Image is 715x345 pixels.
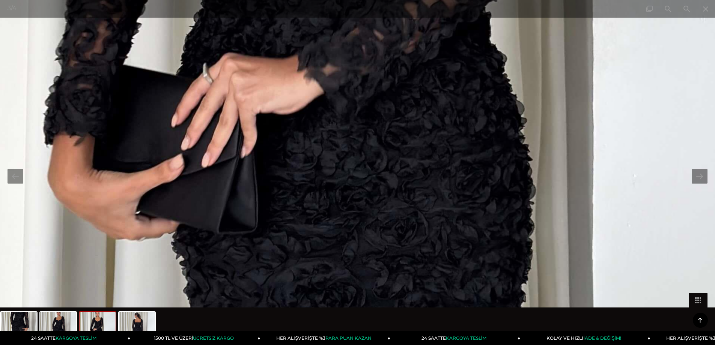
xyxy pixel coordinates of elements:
a: 24 SAATTEKARGOYA TESLİM [0,331,130,345]
a: 24 SAATTEKARGOYA TESLİM [390,331,520,345]
span: KARGOYA TESLİM [56,335,96,341]
a: HER ALIŞVERİŞTE %3PARA PUAN KAZAN [260,331,390,345]
span: PARA PUAN KAZAN [325,335,372,341]
img: christiana-elbise-26k009-dfcd1-.jpg [119,312,155,340]
img: christiana-elbise-26k009-91-8ee.jpg [40,312,76,340]
span: İADE & DEĞİŞİM! [583,335,621,341]
a: KOLAY VE HIZLIİADE & DEĞİŞİM! [520,331,650,345]
button: Toggle thumbnails [689,293,707,307]
a: 1500 TL VE ÜZERİÜCRETSİZ KARGO [130,331,260,345]
span: KARGOYA TESLİM [446,335,486,341]
span: 4 [12,5,17,12]
img: christiana-elbise-26k009--85ef2.jpg [80,312,116,340]
span: ÜCRETSİZ KARGO [193,335,234,341]
span: 3 [8,5,11,12]
img: christiana-elbise-26k009-34341a.jpg [1,312,37,340]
